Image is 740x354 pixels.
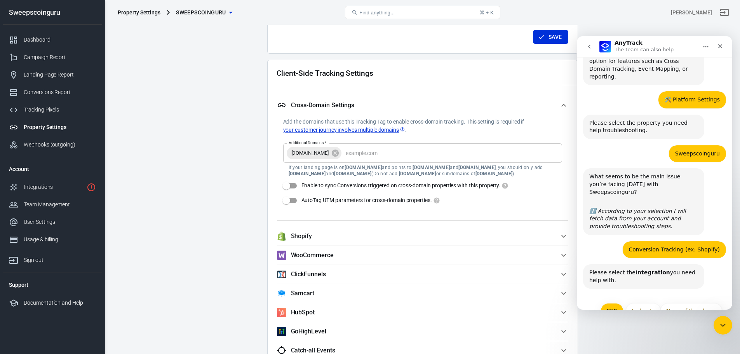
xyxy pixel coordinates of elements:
iframe: Intercom live chat [577,36,732,310]
button: WooCommerceWooCommerce [277,246,568,265]
img: WooCommerce [277,251,286,260]
strong: [DOMAIN_NAME] [289,171,326,176]
div: Conversions Report [24,88,96,96]
div: [DOMAIN_NAME] [287,147,341,159]
a: Property Settings [3,119,102,136]
img: Samcart [277,289,286,298]
div: Dashboard [24,36,96,44]
a: Sign out [3,248,102,269]
div: Team Management [24,201,96,209]
strong: [DOMAIN_NAME] [458,165,496,170]
button: None of the above [84,267,145,283]
strong: [DOMAIN_NAME] [413,165,450,170]
button: Find anything...⌘ + K [345,6,500,19]
h5: Cross-Domain Settings [291,101,354,109]
span: AutoTag UTM parameters for cross-domain properties. [301,196,441,204]
div: Account id: OuqOg3zs [671,9,712,17]
div: Property Settings [118,9,160,16]
h5: ClickFunnels [291,270,326,278]
p: Add the domains that use this Tracking Tag to enable cross-domain tracking. This setting is requi... [283,118,562,134]
button: Save [533,30,568,44]
img: HubSpot [277,308,286,317]
a: Tracking Pixels [3,101,102,119]
button: SSG [24,267,47,283]
iframe: Intercom live chat [714,316,732,335]
div: Landing Page Report [24,71,96,79]
div: Property Settings [24,123,96,131]
div: ⌘ + K [479,10,494,16]
div: Tracking Pixels [24,106,96,114]
span: Enable to sync Conversions triggered on cross-domain properties with this property. [301,181,509,190]
label: Additional Domains [289,140,326,146]
div: Sign out [24,256,96,264]
button: Jackpota [49,267,84,283]
div: Sweepscoinguru [3,9,102,16]
h5: Shopify [291,232,312,240]
li: Account [3,160,102,178]
img: Shopify [277,232,286,241]
strong: [DOMAIN_NAME] [399,171,436,176]
a: User Settings [3,213,102,231]
input: example.com [343,148,547,158]
p: If your landing page is on and points to and , you should only add and (Do not add or subdomains ... [289,164,557,177]
a: Dashboard [3,31,102,49]
h5: WooCommerce [291,251,334,259]
button: ShopifyShopify [277,227,568,246]
h5: GoHighLevel [291,328,326,335]
a: Conversions Report [3,84,102,101]
li: Support [3,276,102,294]
a: Landing Page Report [3,66,102,84]
button: GoHighLevelGoHighLevel [277,322,568,341]
span: [DOMAIN_NAME] [287,149,333,157]
a: Usage & billing [3,231,102,248]
a: Sign out [715,3,734,22]
a: Webhooks (outgoing) [3,136,102,153]
span: Find anything... [359,10,395,16]
button: Cross-Domain Settings [277,93,568,118]
button: ClickFunnelsClickFunnels [277,265,568,284]
h5: HubSpot [291,309,315,316]
button: Sweepscoinguru [173,5,235,20]
div: Usage & billing [24,235,96,244]
strong: [DOMAIN_NAME] [345,165,382,170]
a: Integrations [3,178,102,196]
button: HubSpotHubSpot [277,303,568,322]
a: your customer journey involves multiple domains [283,126,406,134]
a: Campaign Report [3,49,102,66]
svg: 2 networks not verified yet [87,183,96,192]
div: Integrations [24,183,84,191]
div: User Settings [24,218,96,226]
div: Documentation and Help [24,299,96,307]
h2: Client-Side Tracking Settings [277,69,374,77]
a: Team Management [3,196,102,213]
div: Campaign Report [24,53,96,61]
button: SamcartSamcart [277,284,568,303]
h5: Samcart [291,289,315,297]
